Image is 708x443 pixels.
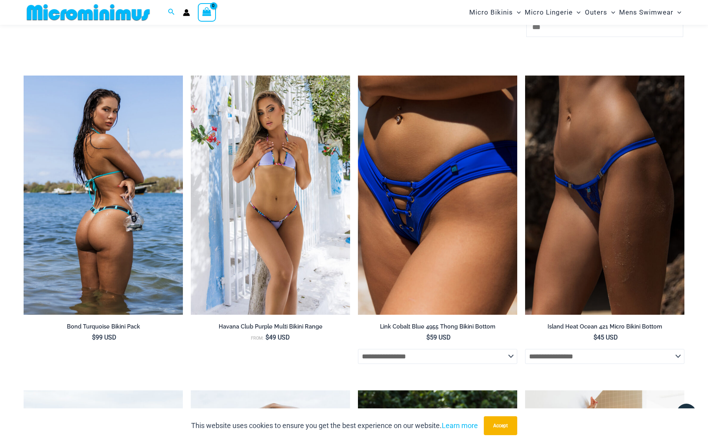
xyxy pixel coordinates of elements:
a: View Shopping Cart, empty [198,3,216,21]
span: Menu Toggle [513,2,521,22]
a: Account icon link [183,9,190,16]
span: Mens Swimwear [619,2,673,22]
a: Micro LingerieMenu ToggleMenu Toggle [523,2,583,22]
h2: Link Cobalt Blue 4955 Thong Bikini Bottom [358,323,517,330]
img: Link Cobalt Blue 4955 Bottom 02 [358,76,517,315]
h2: Island Heat Ocean 421 Micro Bikini Bottom [525,323,684,330]
img: MM SHOP LOGO FLAT [24,4,153,21]
a: Havana Club Purple Multi 312 Top 451 Bottom 03Havana Club Purple Multi 312 Top 451 Bottom 01Havan... [191,76,350,315]
span: Outers [585,2,607,22]
bdi: 49 USD [265,334,290,341]
span: Menu Toggle [573,2,581,22]
a: Island Heat Ocean 421 Micro Bikini Bottom [525,323,684,333]
bdi: 59 USD [426,334,451,341]
a: Learn more [442,421,478,430]
a: Bond Turquoise 312 Top 492 Bottom 02Bond Turquoise 312 Top 492 Bottom 03Bond Turquoise 312 Top 49... [24,76,183,315]
a: Mens SwimwearMenu ToggleMenu Toggle [617,2,683,22]
span: $ [426,334,430,341]
span: Menu Toggle [673,2,681,22]
img: Island Heat Ocean 421 Bottom 01 [525,76,684,315]
a: Link Cobalt Blue 4955 Bottom 02Link Cobalt Blue 4955 Bottom 03Link Cobalt Blue 4955 Bottom 03 [358,76,517,315]
span: From: [251,336,264,341]
span: $ [265,334,269,341]
a: Micro BikinisMenu ToggleMenu Toggle [467,2,523,22]
img: Bond Turquoise 312 Top 492 Bottom 03 [24,76,183,315]
span: Micro Bikinis [469,2,513,22]
a: Link Cobalt Blue 4955 Thong Bikini Bottom [358,323,517,333]
nav: Site Navigation [466,1,684,24]
a: Havana Club Purple Multi Bikini Range [191,323,350,333]
button: Accept [484,416,517,435]
h2: Havana Club Purple Multi Bikini Range [191,323,350,330]
bdi: 45 USD [594,334,618,341]
span: $ [92,334,96,341]
p: This website uses cookies to ensure you get the best experience on our website. [191,420,478,432]
span: Micro Lingerie [525,2,573,22]
img: Havana Club Purple Multi 312 Top 451 Bottom 03 [191,76,350,315]
a: Bond Turquoise Bikini Pack [24,323,183,333]
a: OutersMenu ToggleMenu Toggle [583,2,617,22]
bdi: 99 USD [92,334,116,341]
span: Menu Toggle [607,2,615,22]
a: Search icon link [168,7,175,17]
span: $ [594,334,597,341]
h2: Bond Turquoise Bikini Pack [24,323,183,330]
a: Island Heat Ocean 421 Bottom 01Island Heat Ocean 421 Bottom 02Island Heat Ocean 421 Bottom 02 [525,76,684,315]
